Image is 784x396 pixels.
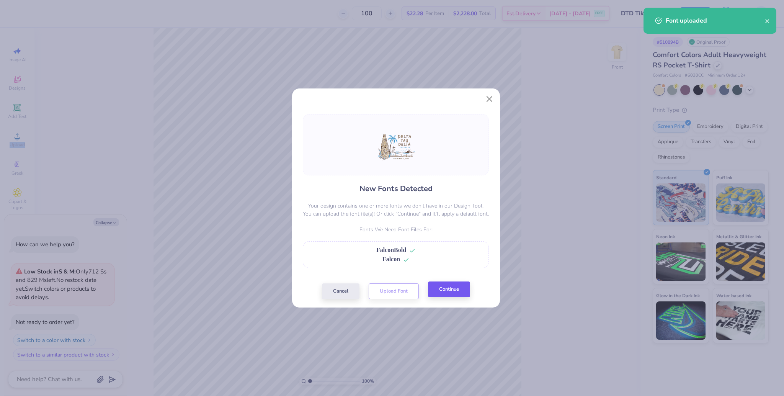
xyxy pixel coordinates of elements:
[428,281,470,297] button: Continue
[303,202,489,218] p: Your design contains one or more fonts we don't have in our Design Tool. You can upload the font ...
[359,183,433,194] h4: New Fonts Detected
[765,16,770,25] button: close
[322,283,359,299] button: Cancel
[382,256,400,262] span: Falcon
[482,92,497,106] button: Close
[666,16,765,25] div: Font uploaded
[303,226,489,234] p: Fonts We Need Font Files For:
[376,247,406,253] span: FalconBold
